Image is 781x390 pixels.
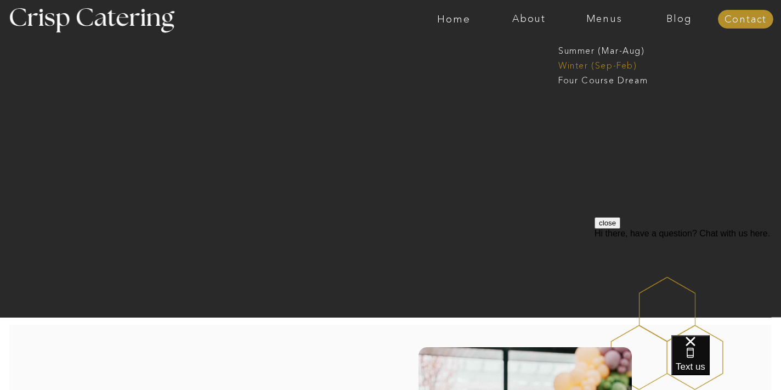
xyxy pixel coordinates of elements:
a: Summer (Mar-Aug) [558,44,657,55]
a: Winter (Sep-Feb) [558,59,648,70]
a: Home [416,14,491,25]
a: About [491,14,567,25]
a: Contact [718,14,773,25]
iframe: podium webchat widget bubble [671,335,781,390]
a: Menus [567,14,642,25]
a: Four Course Dream [558,74,657,84]
a: Blog [642,14,717,25]
iframe: podium webchat widget prompt [595,217,781,349]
